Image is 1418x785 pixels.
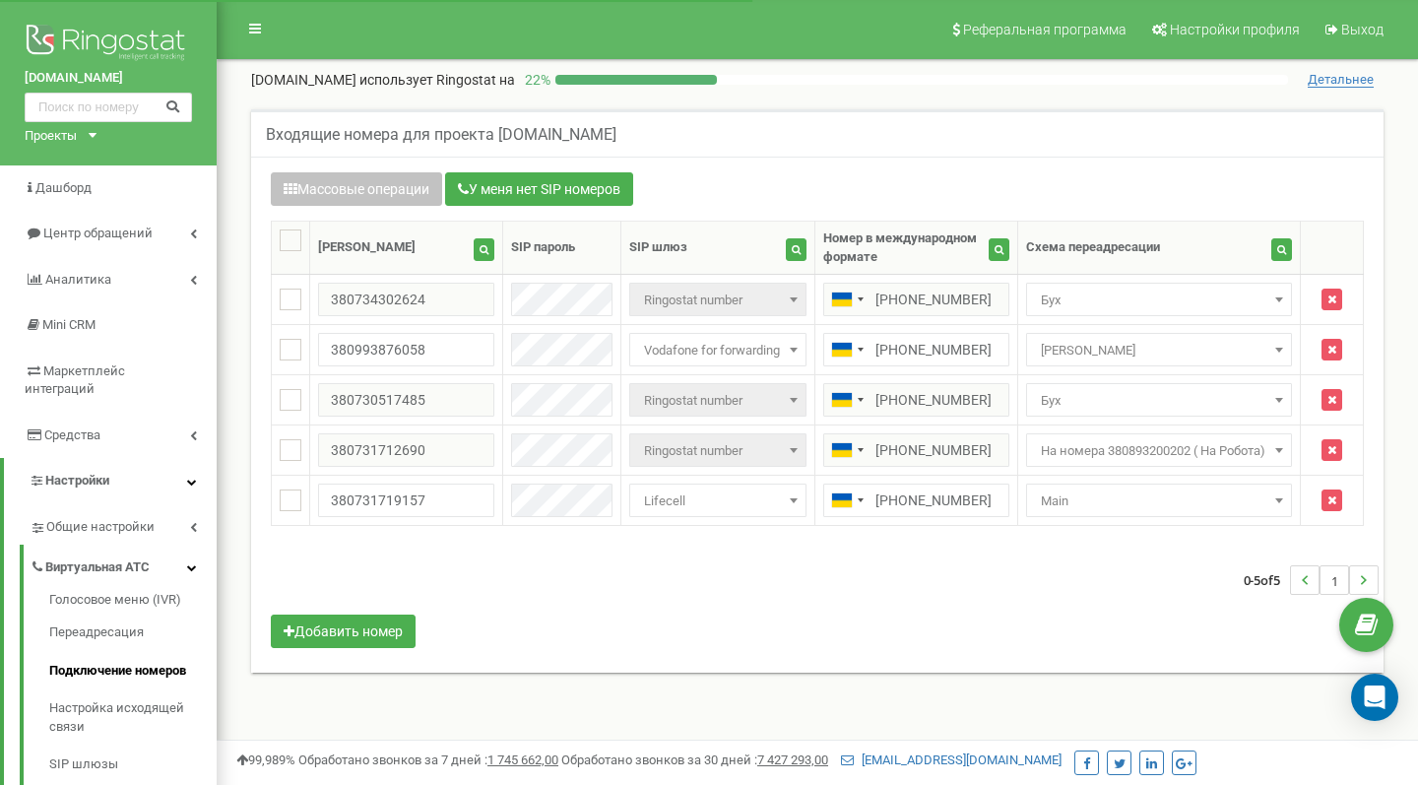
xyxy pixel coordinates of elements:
div: Telephone country code [824,384,870,416]
button: Добавить номер [271,615,416,648]
a: Настройки [4,458,217,504]
span: Vodafone for forwarding [636,337,800,364]
span: На номера 380893200202 ( На Робота) [1033,437,1285,465]
div: Telephone country code [824,284,870,315]
a: Общие настройки [30,504,217,545]
h5: Входящие номера для проекта [DOMAIN_NAME] [266,126,616,144]
div: Telephone country code [824,434,870,466]
img: Ringostat logo [25,20,192,69]
input: 050 123 4567 [823,484,1009,517]
span: Общие настройки [46,518,155,537]
span: of [1260,571,1273,589]
span: Детальнее [1308,72,1374,88]
a: Голосовое меню (IVR) [49,591,217,615]
button: Массовые операции [271,172,442,206]
span: Обработано звонков за 30 дней : [561,752,828,767]
span: Настройки профиля [1170,22,1300,37]
input: Поиск по номеру [25,93,192,122]
div: [PERSON_NAME] [318,238,416,257]
input: 050 123 4567 [823,433,1009,467]
div: SIP шлюз [629,238,687,257]
span: Аналитика [45,272,111,287]
p: 22 % [515,70,555,90]
nav: ... [1244,546,1379,615]
span: Ringostat number [636,437,800,465]
span: Main [1026,484,1292,517]
p: [DOMAIN_NAME] [251,70,515,90]
span: 99,989% [236,752,295,767]
span: Обработано звонков за 7 дней : [298,752,558,767]
span: Виртуальная АТС [45,558,150,577]
span: Ringostat number [629,433,806,467]
div: Схема переадресации [1026,238,1160,257]
a: Виртуальная АТС [30,545,217,585]
span: Lifecell [636,488,800,515]
span: Маркетплейс интеграций [25,363,125,397]
span: Mini CRM [42,317,96,332]
button: У меня нет SIP номеров [445,172,633,206]
span: Ringostat number [636,287,800,314]
span: Дашборд [35,180,92,195]
a: [EMAIL_ADDRESS][DOMAIN_NAME] [841,752,1062,767]
span: Ringostat number [629,383,806,417]
div: Номер в международном формате [823,229,989,266]
span: Vodafone for forwarding [629,333,806,366]
span: Выход [1341,22,1384,37]
span: Бух [1026,383,1292,417]
span: Main [1033,488,1285,515]
span: Бух [1026,283,1292,316]
span: Реферальная программа [963,22,1127,37]
span: Средства [44,427,100,442]
span: Бух [1033,387,1285,415]
u: 7 427 293,00 [757,752,828,767]
input: 050 123 4567 [823,383,1009,417]
input: 050 123 4567 [823,333,1009,366]
span: Ringostat number [629,283,806,316]
div: Проекты [25,127,77,146]
div: Telephone country code [824,334,870,365]
div: Telephone country code [824,485,870,516]
th: SIP пароль [502,222,621,275]
a: SIP шлюзы [49,746,217,784]
span: Ringostat number [636,387,800,415]
span: Lifecell [629,484,806,517]
span: Анна бронист [1026,333,1292,366]
a: Подключение номеров [49,652,217,690]
a: Настройка исходящей связи [49,689,217,746]
u: 1 745 662,00 [487,752,558,767]
span: Анна бронист [1033,337,1285,364]
input: 050 123 4567 [823,283,1009,316]
li: 1 [1320,565,1349,595]
span: Центр обращений [43,226,153,240]
span: 0-5 5 [1244,565,1290,595]
a: Переадресация [49,614,217,652]
span: Настройки [45,473,109,488]
a: [DOMAIN_NAME] [25,69,192,88]
div: Open Intercom Messenger [1351,674,1398,721]
span: использует Ringostat на [359,72,515,88]
span: Бух [1033,287,1285,314]
span: На номера 380893200202 ( На Робота) [1026,433,1292,467]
